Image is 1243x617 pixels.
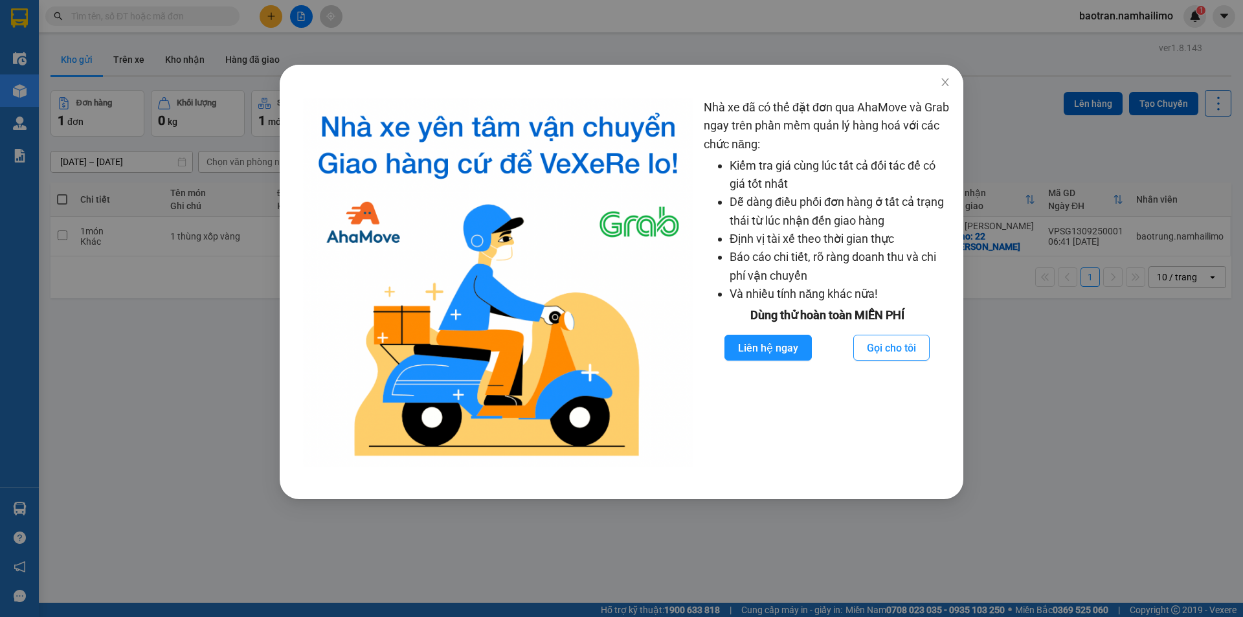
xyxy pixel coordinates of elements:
li: Định vị tài xế theo thời gian thực [730,230,950,248]
li: Dễ dàng điều phối đơn hàng ở tất cả trạng thái từ lúc nhận đến giao hàng [730,193,950,230]
span: close [940,77,950,87]
span: Gọi cho tôi [867,340,916,356]
button: Liên hệ ngay [724,335,812,361]
div: Dùng thử hoàn toàn MIỄN PHÍ [704,306,950,324]
li: Báo cáo chi tiết, rõ ràng doanh thu và chi phí vận chuyển [730,248,950,285]
li: Kiểm tra giá cùng lúc tất cả đối tác để có giá tốt nhất [730,157,950,194]
img: logo [303,98,693,467]
span: Liên hệ ngay [738,340,798,356]
div: Nhà xe đã có thể đặt đơn qua AhaMove và Grab ngay trên phần mềm quản lý hàng hoá với các chức năng: [704,98,950,467]
li: Và nhiều tính năng khác nữa! [730,285,950,303]
button: Gọi cho tôi [853,335,930,361]
button: Close [927,65,963,101]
